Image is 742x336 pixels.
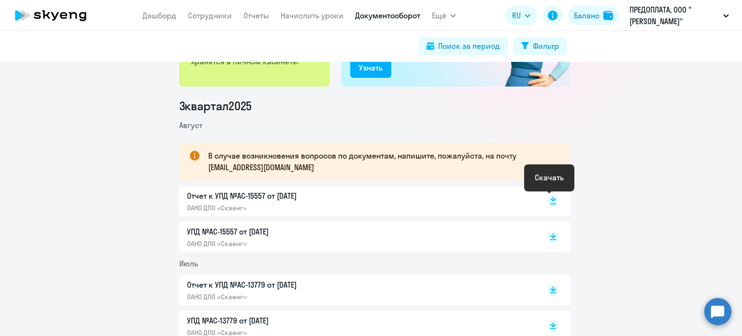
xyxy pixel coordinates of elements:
[629,4,719,27] p: ПРЕДОПЛАТА, ООО "[PERSON_NAME]"
[187,279,390,291] p: Отчет к УПД №AC-13779 от [DATE]
[243,11,269,20] a: Отчеты
[281,11,343,20] a: Начислить уроки
[359,62,383,73] div: Узнать
[179,120,202,130] span: Август
[505,6,537,25] button: RU
[419,38,508,55] button: Поиск за период
[187,190,527,212] a: Отчет к УПД №AC-15557 от [DATE]ОАНО ДПО «Скаенг»
[187,239,390,248] p: ОАНО ДПО «Скаенг»
[187,226,390,237] p: УПД №AC-15557 от [DATE]
[355,11,420,20] a: Документооборот
[188,11,232,20] a: Сотрудники
[438,40,500,52] div: Поиск за период
[208,150,553,173] p: В случае возникновения вопросов по документам, напишите, пожалуйста, на почту [EMAIL_ADDRESS][DOM...
[432,10,446,21] span: Ещё
[187,204,390,212] p: ОАНО ДПО «Скаенг»
[535,172,564,183] div: Скачать
[187,292,390,301] p: ОАНО ДПО «Скаенг»
[574,10,599,21] div: Баланс
[514,38,567,55] button: Фильтр
[603,11,613,20] img: balance
[187,190,390,202] p: Отчет к УПД №AC-15557 от [DATE]
[179,98,571,114] li: 3 квартал 2025
[350,58,391,78] button: Узнать
[625,4,734,27] button: ПРЕДОПЛАТА, ООО "[PERSON_NAME]"
[512,10,521,21] span: RU
[533,40,559,52] div: Фильтр
[179,259,198,268] span: Июль
[187,226,527,248] a: УПД №AC-15557 от [DATE]ОАНО ДПО «Скаенг»
[568,6,619,25] button: Балансbalance
[432,6,456,25] button: Ещё
[187,279,527,301] a: Отчет к УПД №AC-13779 от [DATE]ОАНО ДПО «Скаенг»
[143,11,176,20] a: Дашборд
[187,315,390,326] p: УПД №AC-13779 от [DATE]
